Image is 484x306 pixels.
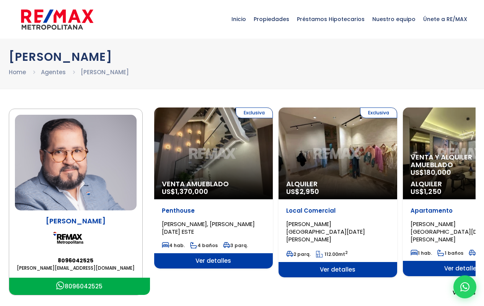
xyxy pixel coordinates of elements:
div: 2 / 16 [279,107,397,277]
span: Ver más [453,289,476,296]
span: US$ [162,187,208,196]
p: Local Comercial [286,207,389,215]
span: 1,370,000 [175,187,208,196]
span: 1 hab. [411,250,432,256]
h1: [PERSON_NAME] [9,50,476,63]
a: Exclusiva Alquiler US$2,950 Local Comercial [PERSON_NAME][GEOGRAPHIC_DATA][DATE][PERSON_NAME] 2 p... [279,107,397,277]
span: [PERSON_NAME], [PERSON_NAME][DATE] ESTE [162,220,255,236]
img: Alberto Francis [15,115,137,210]
span: 180,000 [424,168,451,177]
span: 2,950 [300,187,319,196]
a: Home [9,68,26,76]
img: Icono Whatsapp [56,282,65,290]
span: US$ [411,187,442,196]
span: 4 baños [190,242,218,249]
span: Nuestro equipo [368,8,419,31]
span: Ver detalles [279,262,397,277]
span: Inicio [228,8,250,31]
span: 3 parq. [223,242,248,249]
span: 2 parq. [286,251,311,257]
li: [PERSON_NAME] [81,67,129,77]
span: US$ [411,168,451,177]
span: mt [316,251,348,257]
span: Exclusiva [360,107,397,118]
span: 1 baños [437,250,463,256]
sup: 2 [345,250,348,256]
a: Icono Whatsapp8096042525 [9,278,150,295]
span: Venta Amueblado [162,180,265,188]
span: [PERSON_NAME][GEOGRAPHIC_DATA][DATE][PERSON_NAME] [286,220,365,243]
div: 1 / 16 [154,107,273,269]
a: 8096042525 [15,257,137,264]
span: 4 hab. [162,242,185,249]
img: Remax Metropolitana [53,226,99,251]
span: Propiedades [250,8,293,31]
span: 1,250 [424,187,442,196]
span: Exclusiva [236,107,273,118]
a: Agentes [41,68,66,76]
span: Ver detalles [154,253,273,269]
a: [PERSON_NAME][EMAIL_ADDRESS][DOMAIN_NAME] [15,264,137,272]
img: remax-metropolitana-logo [21,8,93,31]
p: Penthouse [162,207,265,215]
span: US$ [286,187,319,196]
a: Exclusiva Venta Amueblado US$1,370,000 Penthouse [PERSON_NAME], [PERSON_NAME][DATE] ESTE 4 hab. 4... [154,107,273,269]
span: Préstamos Hipotecarios [293,8,368,31]
span: 112.00 [324,251,338,257]
p: [PERSON_NAME] [15,216,137,226]
span: Alquiler [286,180,389,188]
span: Únete a RE/MAX [419,8,471,31]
